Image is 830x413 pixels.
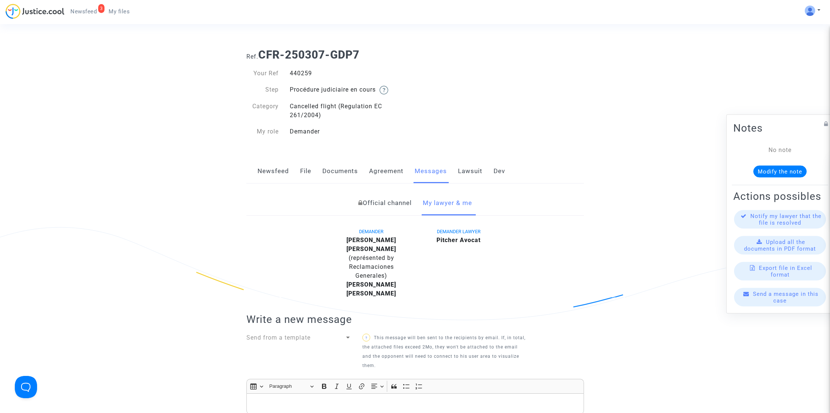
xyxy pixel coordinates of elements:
div: Cancelled flight (Regulation EC 261/2004) [284,102,415,120]
h2: Notes [733,122,827,135]
a: My files [103,6,136,17]
h2: Write a new message [246,313,584,326]
div: No note [744,146,816,155]
span: DEMANDER [359,229,384,234]
a: Dev [494,159,505,184]
span: Ref. [246,53,258,60]
img: help.svg [379,86,388,95]
span: Send a message in this case [753,291,819,304]
a: Official channel [358,191,412,215]
div: Demander [284,127,415,136]
a: File [300,159,311,184]
span: Send from a template [246,334,311,341]
div: Step [241,85,285,95]
button: Paragraph [266,381,317,392]
b: [PERSON_NAME] [PERSON_NAME] [346,281,396,297]
div: Your Ref [241,69,285,78]
div: Procédure judiciaire en cours [284,85,415,95]
span: Upload all the documents in PDF format [744,239,816,252]
span: My files [109,8,130,15]
a: 3Newsfeed [64,6,103,17]
div: 3 [98,4,105,13]
h2: Actions possibles [733,190,827,203]
div: Editor toolbar [246,379,584,393]
p: This message will ben sent to the recipients by email. If, in total, the attached files exceed 2M... [362,333,526,370]
span: Newsfeed [70,8,97,15]
a: Agreement [369,159,404,184]
b: Pitcher Avocat [436,237,481,244]
a: Newsfeed [258,159,289,184]
a: Lawsuit [458,159,482,184]
span: Export file in Excel format [759,265,812,278]
span: Notify my lawyer that the file is resolved [750,213,821,226]
b: [PERSON_NAME] [PERSON_NAME] [346,237,396,252]
span: ? [365,336,368,340]
span: Paragraph [269,382,308,391]
a: My lawyer & me [423,191,472,215]
a: Documents [322,159,358,184]
span: (représented by Reclamaciones Generales) [349,254,394,279]
div: 440259 [284,69,415,78]
b: CFR-250307-GDP7 [258,48,359,61]
div: Category [241,102,285,120]
img: ALV-UjV5hOg1DK_6VpdGyI3GiCsbYcKFqGYcyigr7taMTixGzq57m2O-mEoJuuWBlO_HCk8JQ1zztKhP13phCubDFpGEbboIp... [805,6,815,16]
a: Messages [415,159,447,184]
div: My role [241,127,285,136]
span: DEMANDER LAWYER [437,229,481,234]
iframe: Help Scout Beacon - Open [15,376,37,398]
button: Modify the note [753,166,807,178]
img: jc-logo.svg [6,4,64,19]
